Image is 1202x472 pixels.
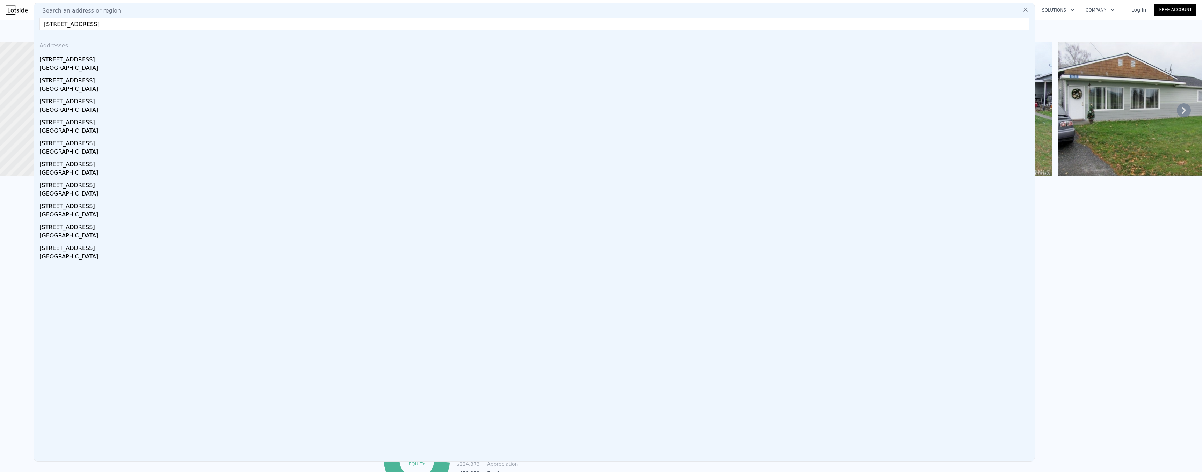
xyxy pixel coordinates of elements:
[39,106,1032,116] div: [GEOGRAPHIC_DATA]
[39,127,1032,137] div: [GEOGRAPHIC_DATA]
[39,169,1032,178] div: [GEOGRAPHIC_DATA]
[37,36,1032,53] div: Addresses
[39,231,1032,241] div: [GEOGRAPHIC_DATA]
[39,211,1032,220] div: [GEOGRAPHIC_DATA]
[39,241,1032,252] div: [STREET_ADDRESS]
[39,148,1032,157] div: [GEOGRAPHIC_DATA]
[39,85,1032,95] div: [GEOGRAPHIC_DATA]
[1036,4,1080,16] button: Solutions
[39,199,1032,211] div: [STREET_ADDRESS]
[486,460,517,468] td: Appreciation
[6,5,28,15] img: Lotside
[39,53,1032,64] div: [STREET_ADDRESS]
[1080,4,1120,16] button: Company
[39,178,1032,190] div: [STREET_ADDRESS]
[39,157,1032,169] div: [STREET_ADDRESS]
[39,190,1032,199] div: [GEOGRAPHIC_DATA]
[37,7,121,15] span: Search an address or region
[39,220,1032,231] div: [STREET_ADDRESS]
[39,252,1032,262] div: [GEOGRAPHIC_DATA]
[1123,6,1154,13] a: Log In
[39,74,1032,85] div: [STREET_ADDRESS]
[39,137,1032,148] div: [STREET_ADDRESS]
[39,64,1032,74] div: [GEOGRAPHIC_DATA]
[408,461,425,466] tspan: equity
[456,460,480,468] td: $224,373
[39,95,1032,106] div: [STREET_ADDRESS]
[1154,4,1196,16] a: Free Account
[39,18,1029,30] input: Enter an address, city, region, neighborhood or zip code
[39,116,1032,127] div: [STREET_ADDRESS]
